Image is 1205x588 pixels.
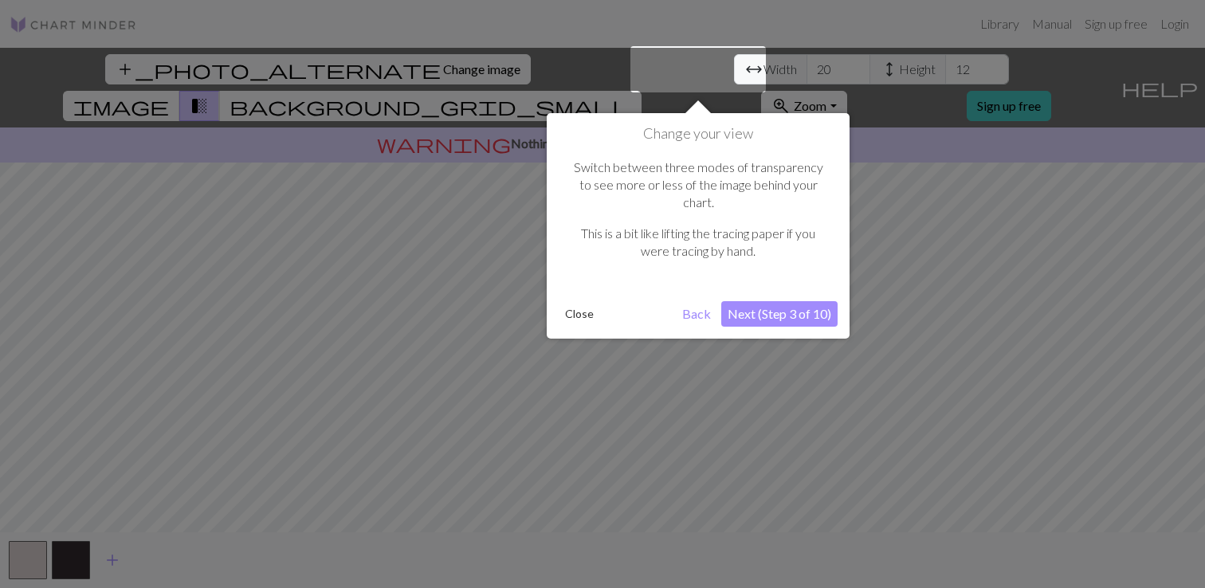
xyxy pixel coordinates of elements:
div: Change your view [547,113,850,339]
p: Switch between three modes of transparency to see more or less of the image behind your chart. [567,159,830,212]
button: Next (Step 3 of 10) [721,301,838,327]
button: Close [559,302,600,326]
p: This is a bit like lifting the tracing paper if you were tracing by hand. [567,225,830,261]
h1: Change your view [559,125,838,143]
button: Back [676,301,717,327]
